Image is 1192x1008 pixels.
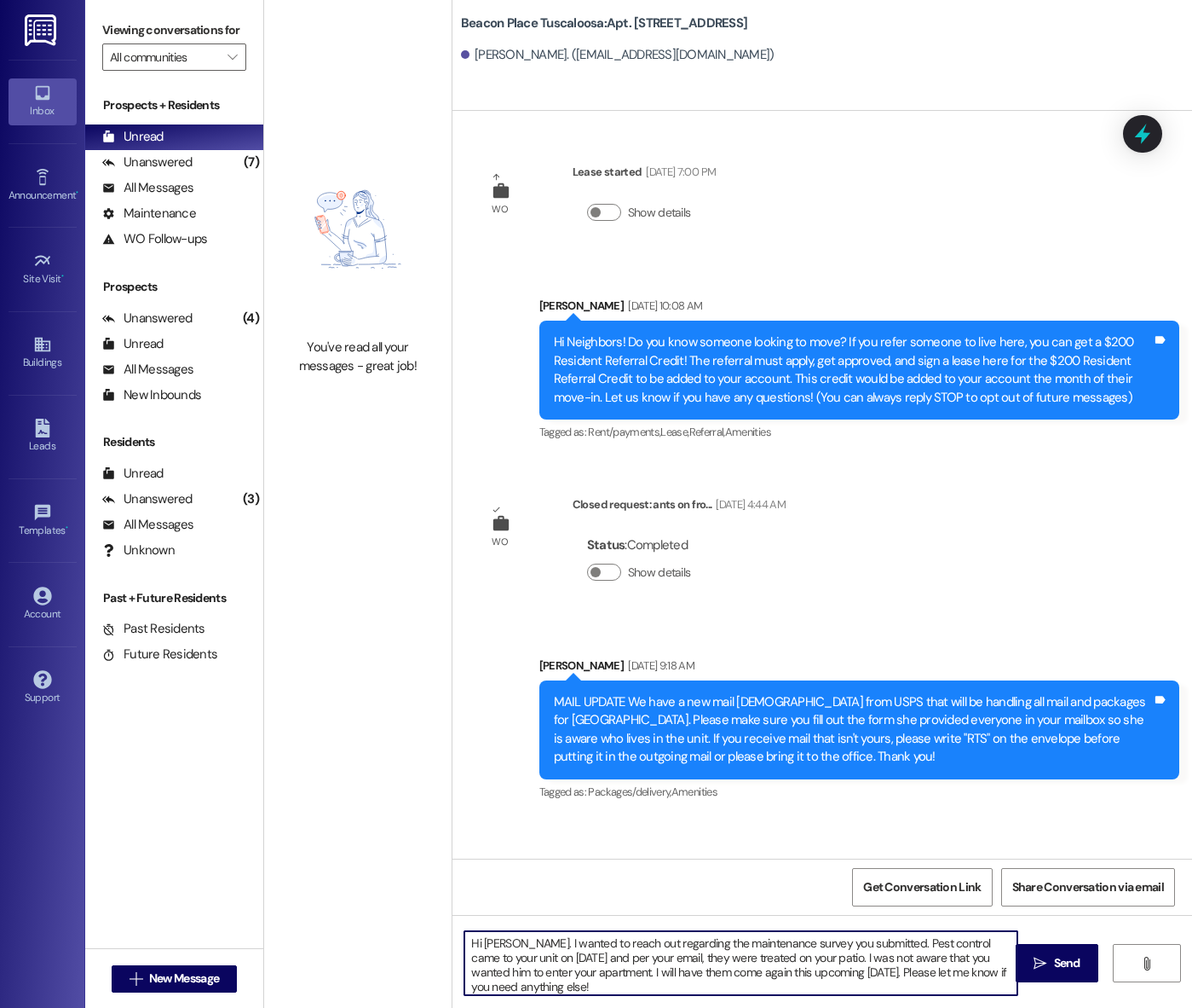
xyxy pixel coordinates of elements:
[102,154,193,171] div: Unanswered
[85,278,263,296] div: Prospects
[25,14,60,46] img: ResiDesk Logo
[9,330,77,376] a: Buildings
[573,495,786,519] div: Closed request: ants on fro...
[9,78,77,125] a: Inbox
[102,335,164,353] div: Unread
[9,246,77,293] a: Site Visit •
[102,205,196,223] div: Maintenance
[464,931,1017,995] textarea: Hi [PERSON_NAME]. I wanted to reach out regarding the maintenance survey you submitted. Pest cont...
[1012,878,1164,896] span: Share Conversation via email
[102,310,193,327] div: Unanswered
[624,297,702,315] div: [DATE] 10:08 AM
[239,305,263,332] div: (4)
[102,542,175,559] div: Unknown
[9,498,77,544] a: Templates •
[587,532,698,559] div: : Completed
[102,179,193,197] div: All Messages
[85,589,263,607] div: Past + Future Residents
[539,420,1179,444] div: Tagged as:
[112,965,238,993] button: New Message
[554,333,1152,407] div: Hi Neighbors! Do you know someone looking to move? If you refer someone to live here, you can get...
[110,43,219,71] input: All communities
[102,620,205,638] div: Past Residents
[66,522,68,534] span: •
[573,163,716,187] div: Lease started
[61,270,64,282] span: •
[283,129,433,330] img: empty-state
[863,878,981,896] span: Get Conversation Link
[624,657,694,675] div: [DATE] 9:18 AM
[1016,944,1098,982] button: Send
[130,972,142,986] i: 
[587,536,625,553] b: Status
[1054,954,1080,972] span: Send
[573,855,664,873] div: Collections Status
[852,868,992,907] button: Get Conversation Link
[239,149,263,176] div: (7)
[102,646,217,663] div: Future Residents
[539,297,1179,321] div: [PERSON_NAME]
[539,779,1179,804] div: Tagged as:
[102,490,193,508] div: Unanswered
[239,486,263,513] div: (3)
[9,414,77,460] a: Leads
[664,855,709,873] div: 12:46 AM
[102,361,193,379] div: All Messages
[149,970,219,988] span: New Message
[711,495,786,513] div: [DATE] 4:44 AM
[642,163,716,181] div: [DATE] 7:00 PM
[1140,957,1153,970] i: 
[725,425,771,439] span: Amenities
[102,465,164,483] div: Unread
[539,657,1179,681] div: [PERSON_NAME]
[1001,868,1175,907] button: Share Conversation via email
[102,516,193,534] div: All Messages
[588,425,660,439] span: Rent/payments ,
[102,386,201,404] div: New Inbounds
[102,230,207,248] div: WO Follow-ups
[554,693,1152,767] div: MAIL UPDATE We have a new mail [DEMOGRAPHIC_DATA] from USPS that will be handling all mail and pa...
[492,200,508,218] div: WO
[85,433,263,451] div: Residents
[628,564,691,582] label: Show details
[671,785,717,799] span: Amenities
[461,46,775,64] div: [PERSON_NAME]. ([EMAIL_ADDRESS][DOMAIN_NAME])
[76,187,78,199] span: •
[102,17,246,43] label: Viewing conversations for
[660,425,688,439] span: Lease ,
[588,785,671,799] span: Packages/delivery ,
[102,128,164,146] div: Unread
[283,339,433,375] div: You've read all your messages - great job!
[1034,957,1046,970] i: 
[227,50,237,64] i: 
[492,533,508,551] div: WO
[9,582,77,628] a: Account
[461,14,747,32] b: Beacon Place Tuscaloosa: Apt. [STREET_ADDRESS]
[85,96,263,114] div: Prospects + Residents
[689,425,725,439] span: Referral ,
[628,204,691,222] label: Show details
[9,665,77,711] a: Support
